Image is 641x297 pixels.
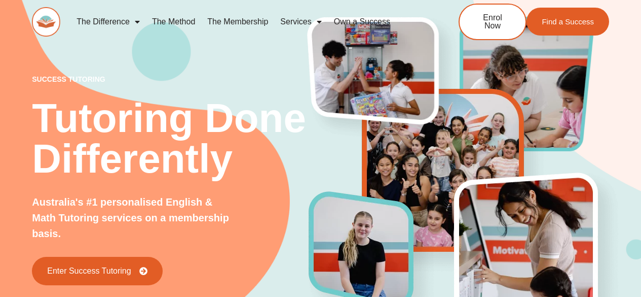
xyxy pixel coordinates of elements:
[274,10,327,34] a: Services
[32,76,309,83] p: success tutoring
[32,257,162,285] a: Enter Success Tutoring
[32,194,234,242] p: Australia's #1 personalised English & Math Tutoring services on a membership basis.
[70,10,425,34] nav: Menu
[47,267,131,275] span: Enter Success Tutoring
[475,14,510,30] span: Enrol Now
[146,10,201,34] a: The Method
[542,18,594,25] span: Find a Success
[70,10,146,34] a: The Difference
[201,10,274,34] a: The Membership
[328,10,396,34] a: Own a Success
[459,4,526,40] a: Enrol Now
[32,98,309,179] h2: Tutoring Done Differently
[526,8,609,36] a: Find a Success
